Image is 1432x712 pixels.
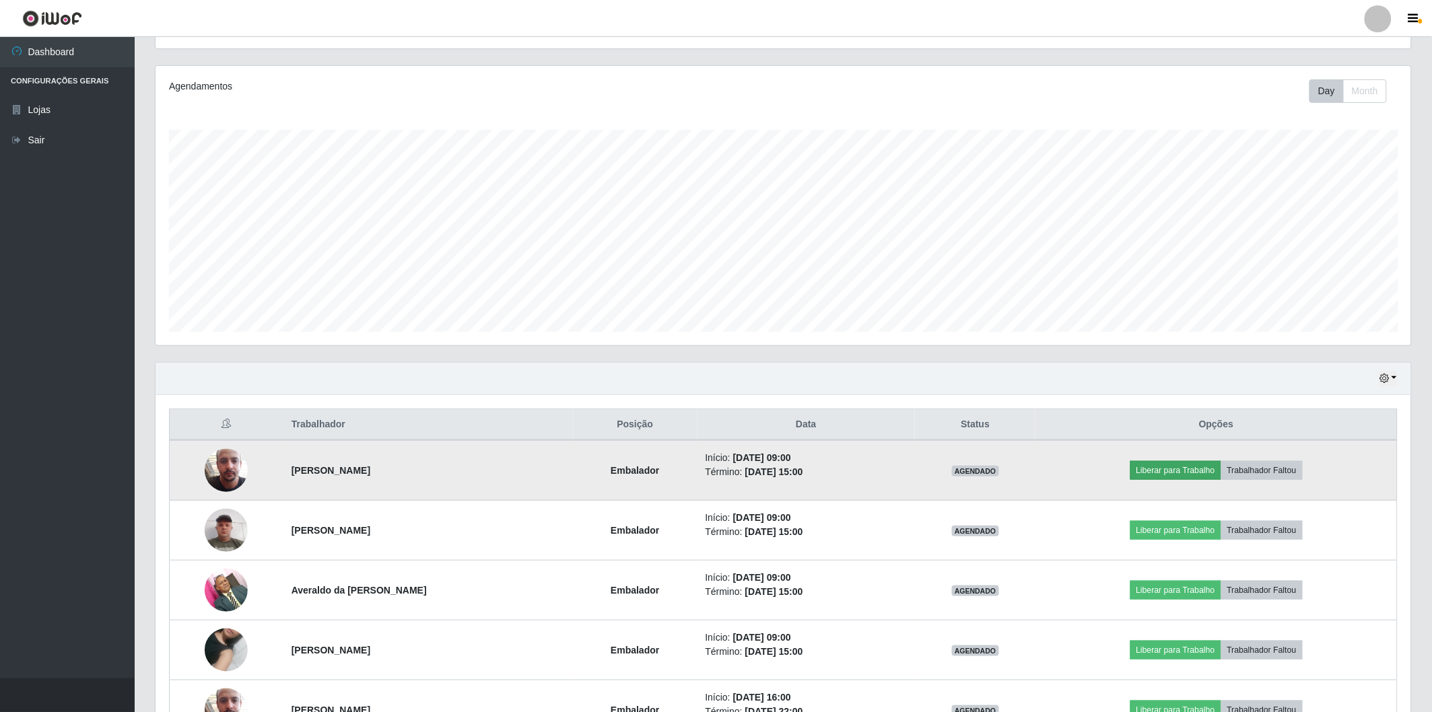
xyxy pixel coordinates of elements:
[22,10,82,27] img: CoreUI Logo
[706,690,908,705] li: Início:
[292,645,370,655] strong: [PERSON_NAME]
[205,501,248,559] img: 1709375112510.jpeg
[283,409,573,441] th: Trabalhador
[1130,641,1221,660] button: Liberar para Trabalho
[952,526,999,536] span: AGENDADO
[706,465,908,479] li: Término:
[611,585,659,596] strong: Embalador
[706,511,908,525] li: Início:
[706,525,908,539] li: Término:
[733,572,791,583] time: [DATE] 09:00
[706,585,908,599] li: Término:
[292,525,370,536] strong: [PERSON_NAME]
[205,612,248,688] img: 1700235311626.jpeg
[706,631,908,645] li: Início:
[952,645,999,656] span: AGENDADO
[1130,461,1221,480] button: Liberar para Trabalho
[745,586,803,597] time: [DATE] 15:00
[1309,79,1344,103] button: Day
[1309,79,1387,103] div: First group
[915,409,1035,441] th: Status
[733,692,791,703] time: [DATE] 16:00
[573,409,697,441] th: Posição
[611,465,659,476] strong: Embalador
[205,561,248,618] img: 1697117733428.jpeg
[733,512,791,523] time: [DATE] 09:00
[1309,79,1398,103] div: Toolbar with button groups
[952,466,999,476] span: AGENDADO
[952,585,999,596] span: AGENDADO
[1035,409,1397,441] th: Opções
[611,525,659,536] strong: Embalador
[706,571,908,585] li: Início:
[697,409,916,441] th: Data
[733,452,791,463] time: [DATE] 09:00
[1221,581,1303,600] button: Trabalhador Faltou
[1130,521,1221,540] button: Liberar para Trabalho
[1130,581,1221,600] button: Liberar para Trabalho
[1221,461,1303,480] button: Trabalhador Faltou
[706,645,908,659] li: Término:
[1221,521,1303,540] button: Trabalhador Faltou
[1343,79,1387,103] button: Month
[745,526,803,537] time: [DATE] 15:00
[1221,641,1303,660] button: Trabalhador Faltou
[733,632,791,643] time: [DATE] 09:00
[292,585,427,596] strong: Averaldo da [PERSON_NAME]
[205,432,248,509] img: 1745843945427.jpeg
[292,465,370,476] strong: [PERSON_NAME]
[169,79,669,94] div: Agendamentos
[745,466,803,477] time: [DATE] 15:00
[706,451,908,465] li: Início:
[745,646,803,657] time: [DATE] 15:00
[611,645,659,655] strong: Embalador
